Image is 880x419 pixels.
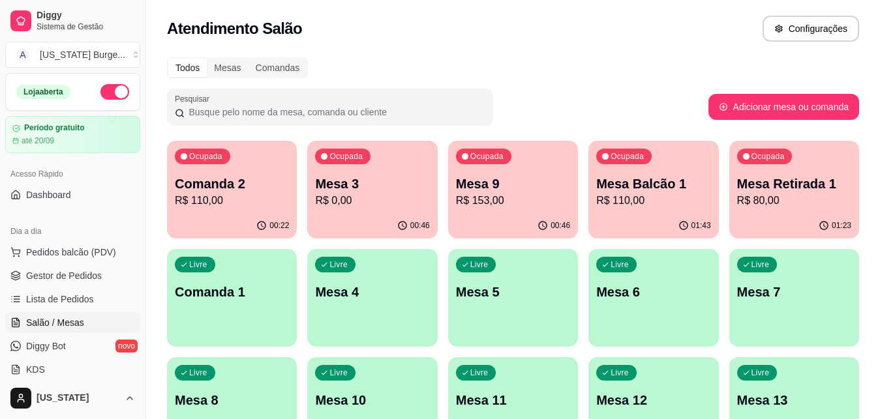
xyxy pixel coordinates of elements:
p: R$ 0,00 [315,193,429,209]
p: Ocupada [189,151,222,162]
p: 00:46 [410,220,430,231]
p: R$ 80,00 [737,193,851,209]
span: Pedidos balcão (PDV) [26,246,116,259]
a: Salão / Mesas [5,312,140,333]
button: OcupadaMesa 9R$ 153,0000:46 [448,141,578,238]
input: Pesquisar [185,106,485,119]
a: Período gratuitoaté 20/09 [5,116,140,153]
p: Livre [189,259,207,270]
p: 00:46 [551,220,570,231]
p: Livre [751,368,770,378]
p: Livre [329,368,348,378]
button: LivreMesa 6 [588,249,718,347]
a: Lista de Pedidos [5,289,140,310]
p: Mesa Balcão 1 [596,175,710,193]
span: Sistema de Gestão [37,22,135,32]
span: [US_STATE] [37,392,119,404]
p: Mesa 9 [456,175,570,193]
p: Mesa 10 [315,391,429,409]
button: Configurações [763,16,859,42]
p: Mesa 7 [737,283,851,301]
p: Livre [611,259,629,270]
p: Livre [611,368,629,378]
button: OcupadaComanda 2R$ 110,0000:22 [167,141,297,238]
p: Comanda 2 [175,175,289,193]
p: Mesa 8 [175,391,289,409]
button: OcupadaMesa Balcão 1R$ 110,0001:43 [588,141,718,238]
button: Pedidos balcão (PDV) [5,242,140,263]
button: LivreComanda 1 [167,249,297,347]
p: Ocupada [470,151,504,162]
span: Diggy Bot [26,340,66,353]
button: OcupadaMesa 3R$ 0,0000:46 [307,141,437,238]
article: até 20/09 [22,136,54,146]
p: Mesa 4 [315,283,429,301]
p: Mesa 5 [456,283,570,301]
p: Ocupada [751,151,785,162]
p: R$ 110,00 [596,193,710,209]
a: Gestor de Pedidos [5,265,140,286]
a: Dashboard [5,184,140,205]
p: Livre [751,259,770,270]
div: Dia a dia [5,221,140,242]
p: Livre [329,259,348,270]
p: Mesa 6 [596,283,710,301]
button: [US_STATE] [5,383,140,414]
article: Período gratuito [24,123,85,133]
div: [US_STATE] Burge ... [40,48,125,61]
div: Todos [168,59,207,77]
button: OcupadaMesa Retirada 1R$ 80,0001:23 [729,141,859,238]
h2: Atendimento Salão [167,18,302,39]
p: 01:23 [832,220,851,231]
p: Mesa 13 [737,391,851,409]
label: Pesquisar [175,93,214,104]
p: Ocupada [329,151,363,162]
p: 00:22 [269,220,289,231]
button: LivreMesa 4 [307,249,437,347]
a: KDS [5,359,140,380]
p: Livre [470,368,489,378]
button: Alterar Status [100,84,129,100]
p: Mesa 12 [596,391,710,409]
p: R$ 110,00 [175,193,289,209]
a: DiggySistema de Gestão [5,5,140,36]
a: Diggy Botnovo [5,336,140,356]
span: Gestor de Pedidos [26,269,102,282]
div: Mesas [207,59,248,77]
span: Dashboard [26,188,71,201]
span: Diggy [37,10,135,22]
span: Salão / Mesas [26,316,84,329]
button: LivreMesa 7 [729,249,859,347]
p: Comanda 1 [175,283,289,301]
p: Mesa 11 [456,391,570,409]
button: Select a team [5,42,140,68]
p: R$ 153,00 [456,193,570,209]
p: Livre [470,259,489,270]
div: Acesso Rápido [5,164,140,184]
p: Mesa 3 [315,175,429,193]
div: Loja aberta [16,85,70,99]
p: Mesa Retirada 1 [737,175,851,193]
span: A [16,48,29,61]
span: KDS [26,363,45,376]
span: Lista de Pedidos [26,293,94,306]
p: Ocupada [611,151,644,162]
p: Livre [189,368,207,378]
div: Comandas [249,59,307,77]
p: 01:43 [691,220,711,231]
button: LivreMesa 5 [448,249,578,347]
button: Adicionar mesa ou comanda [708,94,859,120]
